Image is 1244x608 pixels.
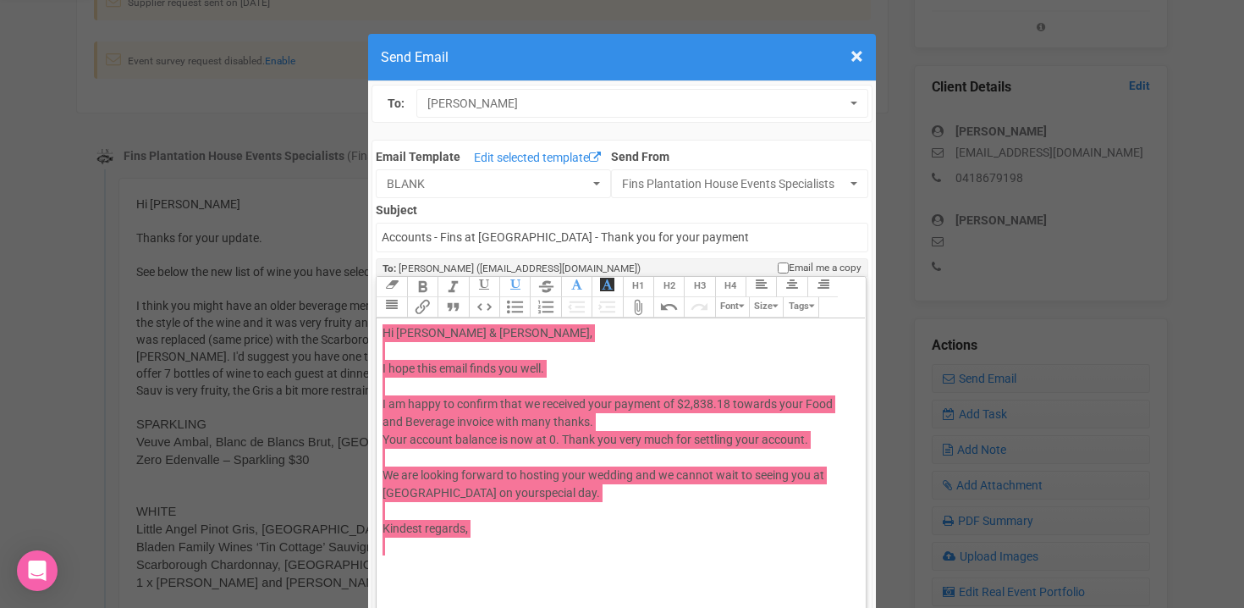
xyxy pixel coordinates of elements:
[632,280,644,291] span: H1
[561,277,592,297] button: Font Colour
[469,277,499,297] button: Underline
[387,175,589,192] span: BLANK
[715,277,746,297] button: Heading 4
[407,297,438,318] button: Link
[611,145,868,165] label: Send From
[407,277,438,297] button: Bold
[469,297,499,318] button: Code
[715,297,749,318] button: Font
[653,297,684,318] button: Undo
[746,277,776,297] button: Align Left
[850,42,863,70] span: ×
[376,148,460,165] label: Email Template
[592,277,622,297] button: Font Background
[383,324,853,573] div: Hi [PERSON_NAME] & [PERSON_NAME], I hope this email finds you well. I am happy to confirm that we...
[470,148,605,169] a: Edit selected template
[376,277,406,297] button: Clear Formatting at cursor
[622,175,846,192] span: Fins Plantation House Events Specialists
[783,297,819,318] button: Tags
[776,277,806,297] button: Align Center
[623,297,653,318] button: Attach Files
[684,277,714,297] button: Heading 3
[376,297,406,318] button: Align Justified
[539,486,600,500] span: special day.
[381,47,863,68] h4: Send Email
[561,297,592,318] button: Decrease Level
[376,198,867,218] label: Subject
[388,95,405,113] label: To:
[663,280,675,291] span: H2
[383,263,396,274] strong: To:
[623,277,653,297] button: Heading 1
[530,277,560,297] button: Strikethrough
[399,263,641,274] span: [PERSON_NAME] ([EMAIL_ADDRESS][DOMAIN_NAME])
[438,277,468,297] button: Italic
[684,297,714,318] button: Redo
[807,277,838,297] button: Align Right
[653,277,684,297] button: Heading 2
[17,550,58,591] div: Open Intercom Messenger
[789,261,861,275] span: Email me a copy
[530,297,560,318] button: Numbers
[749,297,783,318] button: Size
[438,297,468,318] button: Quote
[724,280,736,291] span: H4
[592,297,622,318] button: Increase Level
[499,277,530,297] button: Underline Colour
[427,95,845,112] span: [PERSON_NAME]
[499,297,530,318] button: Bullets
[694,280,706,291] span: H3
